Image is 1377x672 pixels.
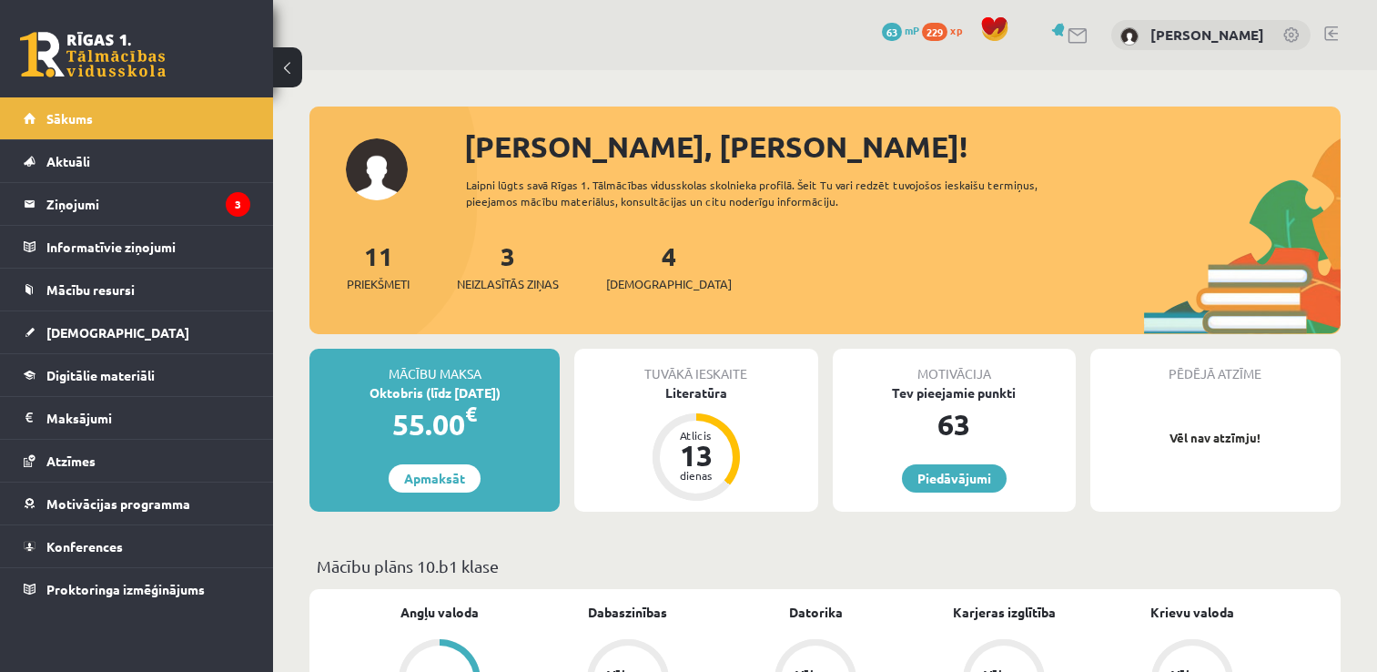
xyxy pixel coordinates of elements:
span: Mācību resursi [46,281,135,298]
img: Andris Anžans [1120,27,1139,46]
a: Karjeras izglītība [953,603,1056,622]
a: [DEMOGRAPHIC_DATA] [24,311,250,353]
a: Atzīmes [24,440,250,482]
a: 3Neizlasītās ziņas [457,239,559,293]
div: [PERSON_NAME], [PERSON_NAME]! [464,125,1341,168]
a: Angļu valoda [400,603,479,622]
span: xp [950,23,962,37]
span: Atzīmes [46,453,96,469]
div: Tev pieejamie punkti [833,383,1076,402]
span: Aktuāli [46,153,90,169]
span: € [465,401,477,427]
div: Motivācija [833,349,1076,383]
span: mP [905,23,919,37]
p: Vēl nav atzīmju! [1099,429,1331,447]
div: Laipni lūgts savā Rīgas 1. Tālmācības vidusskolas skolnieka profilā. Šeit Tu vari redzēt tuvojošo... [466,177,1085,209]
a: Aktuāli [24,140,250,182]
span: Sākums [46,110,93,127]
a: 4[DEMOGRAPHIC_DATA] [606,239,732,293]
div: Oktobris (līdz [DATE]) [309,383,560,402]
a: Sākums [24,97,250,139]
a: Digitālie materiāli [24,354,250,396]
i: 3 [226,192,250,217]
div: Atlicis [669,430,724,441]
a: Literatūra Atlicis 13 dienas [574,383,817,504]
div: dienas [669,470,724,481]
span: [DEMOGRAPHIC_DATA] [606,275,732,293]
div: Pēdējā atzīme [1090,349,1341,383]
a: Rīgas 1. Tālmācības vidusskola [20,32,166,77]
a: 229 xp [922,23,971,37]
a: Mācību resursi [24,269,250,311]
a: Apmaksāt [389,464,481,493]
span: Digitālie materiāli [46,367,155,383]
a: Informatīvie ziņojumi [24,226,250,268]
div: 55.00 [309,402,560,446]
a: Maksājumi [24,397,250,439]
a: 11Priekšmeti [347,239,410,293]
div: Literatūra [574,383,817,402]
legend: Ziņojumi [46,183,250,225]
legend: Informatīvie ziņojumi [46,226,250,268]
div: 63 [833,402,1076,446]
div: Tuvākā ieskaite [574,349,817,383]
a: Dabaszinības [588,603,667,622]
div: 13 [669,441,724,470]
span: [DEMOGRAPHIC_DATA] [46,324,189,341]
a: Konferences [24,525,250,567]
span: Neizlasītās ziņas [457,275,559,293]
a: [PERSON_NAME] [1150,25,1264,44]
legend: Maksājumi [46,397,250,439]
span: Konferences [46,538,123,555]
a: Motivācijas programma [24,483,250,524]
span: 63 [882,23,902,41]
a: 63 mP [882,23,919,37]
span: Priekšmeti [347,275,410,293]
a: Ziņojumi3 [24,183,250,225]
a: Piedāvājumi [902,464,1007,493]
a: Krievu valoda [1150,603,1234,622]
a: Datorika [789,603,843,622]
div: Mācību maksa [309,349,560,383]
span: Motivācijas programma [46,495,190,512]
span: 229 [922,23,947,41]
a: Proktoringa izmēģinājums [24,568,250,610]
p: Mācību plāns 10.b1 klase [317,554,1333,578]
span: Proktoringa izmēģinājums [46,581,205,597]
